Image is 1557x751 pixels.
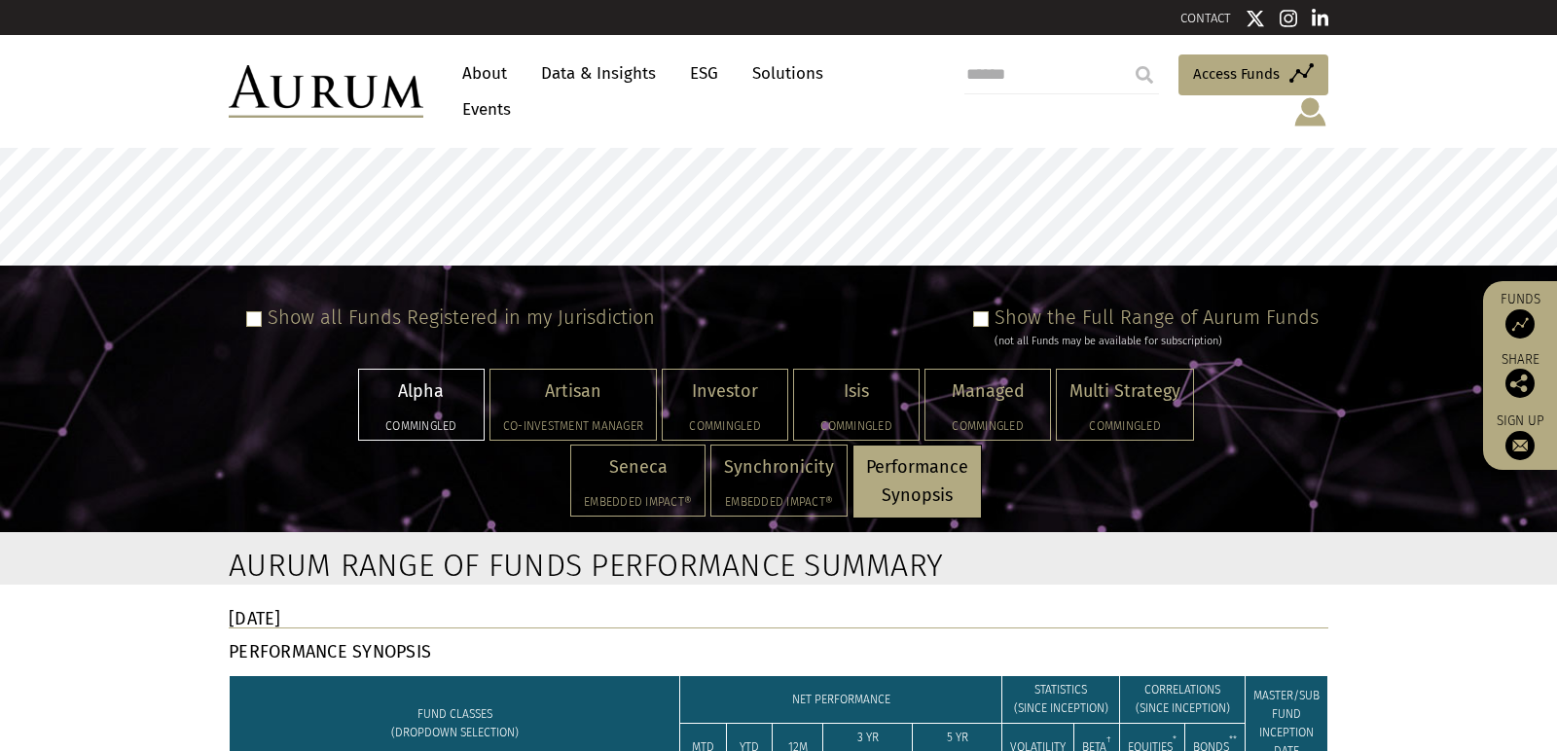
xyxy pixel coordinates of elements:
[503,420,643,432] h5: Co-investment Manager
[229,643,1328,661] h4: PERFORMANCE SYNOPSIS
[675,377,775,406] p: Investor
[995,333,1319,350] div: (not all Funds may be available for subscription)
[1505,369,1535,398] img: Share this post
[531,55,666,91] a: Data & Insights
[1280,9,1297,28] img: Instagram icon
[1069,420,1180,432] h5: Commingled
[1120,676,1246,724] td: CORRELATIONS (SINCE INCEPTION)
[1069,377,1180,406] p: Multi Strategy
[675,420,775,432] h5: Commingled
[742,55,833,91] a: Solutions
[1125,55,1164,94] input: Submit
[584,453,692,482] p: Seneca
[1292,95,1328,128] img: account-icon.svg
[807,420,906,432] h5: Commingled
[372,377,471,406] p: Alpha
[1106,734,1111,744] sup: †
[724,496,834,508] h5: Embedded Impact®
[584,496,692,508] h5: Embedded Impact®
[938,420,1037,432] h5: Commingled
[680,676,1002,724] td: NET PERFORMANCE
[229,65,423,118] img: Aurum
[1193,62,1280,86] span: Access Funds
[724,453,834,482] p: Synchronicity
[1505,309,1535,339] img: Access Funds
[503,377,643,406] p: Artisan
[995,305,1319,329] label: Show the Full Range of Aurum Funds
[938,377,1037,406] p: Managed
[1178,54,1328,95] a: Access Funds
[1505,431,1535,460] img: Sign up to our newsletter
[807,377,906,406] p: Isis
[1312,9,1329,28] img: Linkedin icon
[372,420,471,432] h5: Commingled
[1246,9,1265,28] img: Twitter icon
[680,55,728,91] a: ESG
[1493,291,1547,339] a: Funds
[268,305,655,329] label: Show all Funds Registered in my Jurisdiction
[1180,11,1231,25] a: CONTACT
[453,55,517,91] a: About
[1493,353,1547,398] div: Share
[1002,676,1120,724] td: STATISTICS (SINCE INCEPTION)
[1493,412,1547,460] a: Sign up
[229,547,670,584] h2: Aurum Range of Funds Performance Summary
[453,91,511,127] a: Events
[866,453,968,510] p: Performance Synopsis
[229,610,1328,628] h4: [DATE]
